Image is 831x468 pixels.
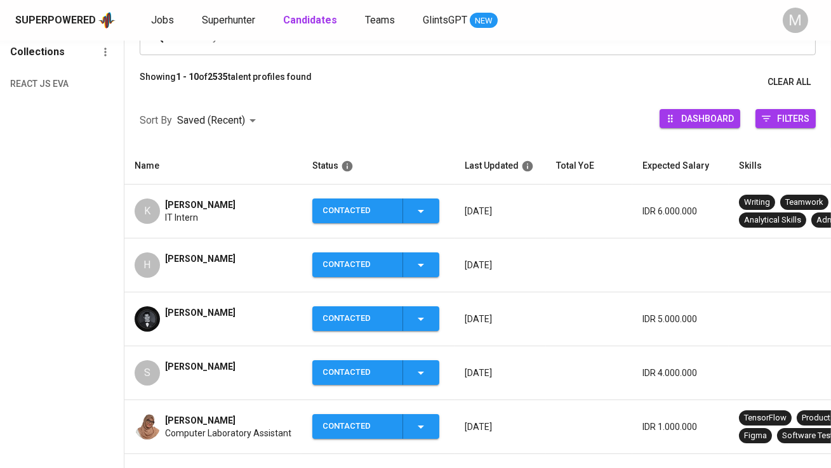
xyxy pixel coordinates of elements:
[140,70,312,94] p: Showing of talent profiles found
[465,420,536,433] p: [DATE]
[312,252,439,277] button: Contacted
[151,13,176,29] a: Jobs
[455,148,546,185] th: Last Updated
[322,252,392,277] div: Contacted
[302,148,455,185] th: Status
[785,197,823,209] div: Teamwork
[322,306,392,331] div: Contacted
[465,205,536,218] p: [DATE]
[642,420,719,433] p: IDR 1.000.000
[768,74,811,90] span: Clear All
[15,11,116,30] a: Superpoweredapp logo
[10,76,58,92] span: React js EVA
[312,360,439,385] button: Contacted
[165,306,236,319] span: [PERSON_NAME]
[140,113,172,128] p: Sort By
[165,198,236,211] span: [PERSON_NAME]
[423,13,498,29] a: GlintsGPT NEW
[423,14,467,26] span: GlintsGPT
[365,13,397,29] a: Teams
[98,11,116,30] img: app logo
[15,13,96,28] div: Superpowered
[322,198,392,223] div: Contacted
[283,13,340,29] a: Candidates
[783,8,808,33] div: M
[202,14,255,26] span: Superhunter
[176,72,199,82] b: 1 - 10
[135,360,160,386] div: S
[177,113,245,128] p: Saved (Recent)
[681,110,734,127] span: Dashboard
[202,13,258,29] a: Superhunter
[165,414,236,427] span: [PERSON_NAME]
[208,72,228,82] b: 2535
[744,197,770,209] div: Writing
[10,43,65,61] h6: Collections
[365,14,395,26] span: Teams
[744,430,767,442] div: Figma
[546,148,632,185] th: Total YoE
[151,14,174,26] span: Jobs
[642,367,719,379] p: IDR 4.000.000
[762,70,816,94] button: Clear All
[777,110,809,127] span: Filters
[165,252,236,265] span: [PERSON_NAME]
[124,148,302,185] th: Name
[177,109,260,133] div: Saved (Recent)
[135,306,160,332] img: 79a9beea33e5e6a7526b37e3cbcb211a.png
[632,148,729,185] th: Expected Salary
[470,15,498,27] span: NEW
[312,414,439,439] button: Contacted
[642,205,719,218] p: IDR 6.000.000
[312,198,439,223] button: Contacted
[465,313,536,325] p: [DATE]
[165,360,236,373] span: [PERSON_NAME]
[660,109,740,128] button: Dashboard
[465,259,536,271] p: [DATE]
[283,14,337,26] b: Candidates
[744,412,787,424] div: TensorFlow
[135,198,160,224] div: K
[322,414,392,439] div: Contacted
[312,306,439,331] button: Contacted
[744,214,801,226] div: Analytical Skills
[642,313,719,325] p: IDR 5.000.000
[465,367,536,379] p: [DATE]
[322,360,392,385] div: Contacted
[755,109,816,128] button: Filters
[135,414,160,439] img: 08f1ca1d3475cfa5fd83eedba9753b7a.jpg
[165,211,198,224] span: IT Intern
[135,252,160,278] div: H
[165,427,291,439] span: Computer Laboratory Assistant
